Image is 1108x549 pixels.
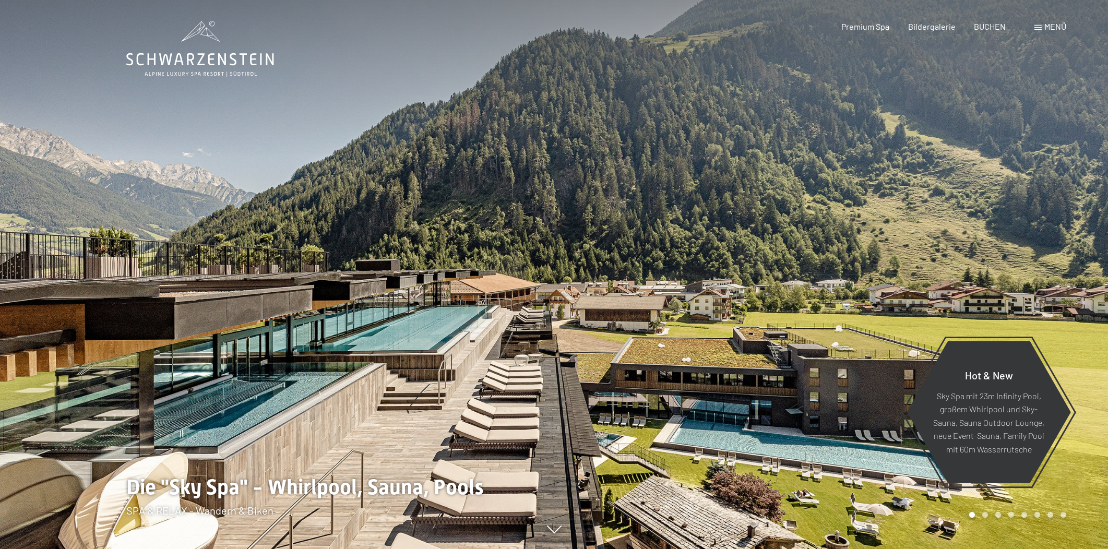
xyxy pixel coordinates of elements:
[908,21,956,31] a: Bildergalerie
[1034,512,1040,518] div: Carousel Page 6
[1061,512,1066,518] div: Carousel Page 8
[965,368,1013,381] span: Hot & New
[966,512,1066,518] div: Carousel Pagination
[932,389,1045,456] p: Sky Spa mit 23m Infinity Pool, großem Whirlpool und Sky-Sauna, Sauna Outdoor Lounge, neue Event-S...
[906,340,1071,484] a: Hot & New Sky Spa mit 23m Infinity Pool, großem Whirlpool und Sky-Sauna, Sauna Outdoor Lounge, ne...
[1008,512,1014,518] div: Carousel Page 4
[1021,512,1027,518] div: Carousel Page 5
[1047,512,1053,518] div: Carousel Page 7
[841,21,889,31] a: Premium Spa
[969,512,975,518] div: Carousel Page 1 (Current Slide)
[982,512,988,518] div: Carousel Page 2
[974,21,1006,31] a: BUCHEN
[995,512,1001,518] div: Carousel Page 3
[1044,21,1066,31] span: Menü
